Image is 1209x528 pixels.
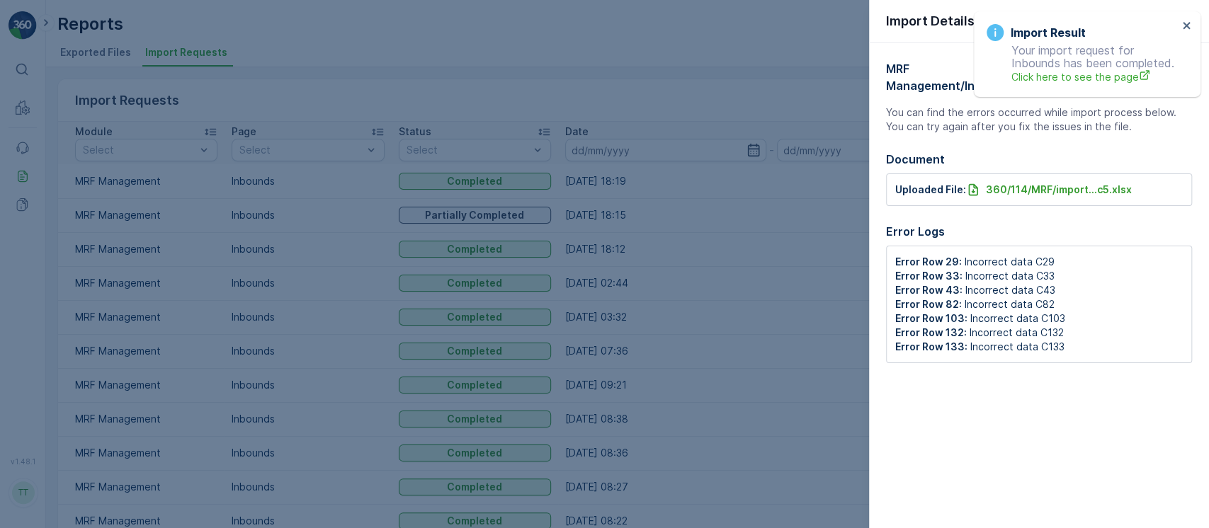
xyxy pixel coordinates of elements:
[886,151,1192,168] p: Document
[965,297,1055,311] p: Incorrect data C82
[1182,20,1192,33] button: close
[895,269,963,283] p: Error Row 33:
[886,11,975,31] p: Import Details
[965,269,1055,283] p: Incorrect data C33
[886,105,1192,134] p: You can find the errors occurred while import process below. You can try again after you fix the ...
[970,326,1064,340] p: Incorrect data C132
[895,297,962,311] p: Error Row 82:
[986,183,1132,197] p: 360/114/MRF/import...c5.xlsx
[895,326,967,340] p: Error Row 132:
[965,283,1055,297] p: Incorrect data C43
[970,311,1065,326] p: Incorrect data C103
[895,340,967,354] p: Error Row 133:
[886,223,1192,240] p: Error Logs
[895,311,967,326] p: Error Row 103:
[895,183,966,197] p: Uploaded File:
[1011,69,1178,84] a: Click here to see the page
[895,283,963,297] p: Error Row 43:
[965,255,1055,269] p: Incorrect data C29
[966,183,1132,197] a: 360/114/MRF/import...c5.xlsx
[895,255,962,269] p: Error Row 29:
[970,340,1065,354] p: Incorrect data C133
[987,44,1178,84] p: Your import request for Inbounds has been completed.
[1011,24,1086,41] h3: Import Result
[886,60,1022,94] p: MRF Management / Inbounds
